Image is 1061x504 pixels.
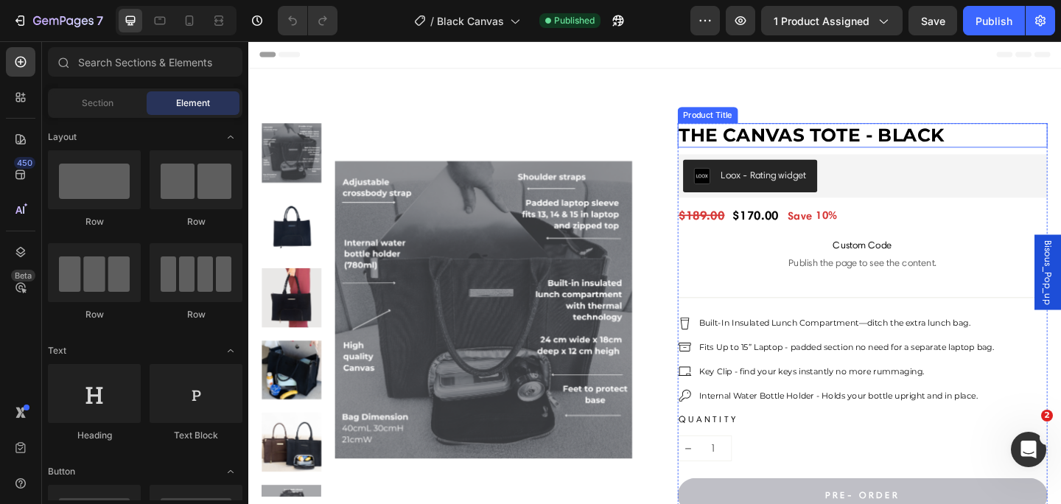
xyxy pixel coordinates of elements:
[219,125,242,149] span: Toggle open
[470,74,530,87] div: Product Title
[908,6,957,35] button: Save
[48,130,77,144] span: Layout
[248,41,1061,504] iframe: Design area
[1011,432,1046,467] iframe: Intercom live chat
[491,327,812,338] span: Fits Up to 15” Laptop - padded section no need for a separate laptop bag.
[6,6,110,35] button: 7
[963,6,1025,35] button: Publish
[584,178,616,202] div: Save
[48,465,75,478] span: Button
[48,344,66,357] span: Text
[491,380,794,391] span: Internal Water Bottle Holder - Holds your bottle upright and in place.
[150,308,242,321] div: Row
[11,270,35,281] div: Beta
[150,215,242,228] div: Row
[616,178,642,200] div: 10%
[976,13,1012,29] div: Publish
[14,157,35,169] div: 450
[774,13,869,29] span: 1 product assigned
[491,301,786,312] span: Built-In Insulated Lunch Compartment—ditch the extra lunch bag.
[921,15,945,27] span: Save
[468,430,490,456] button: decrement
[862,217,877,287] span: Bisous_Pop_up
[82,97,113,110] span: Section
[473,129,619,164] button: Loox - Rating widget
[430,13,434,29] span: /
[278,6,337,35] div: Undo/Redo
[1041,410,1053,421] span: 2
[523,430,545,456] button: increment
[219,460,242,483] span: Toggle open
[628,487,708,501] div: PRE- ORDER
[437,13,504,29] span: Black Canvas
[48,215,141,228] div: Row
[467,89,870,116] h2: The Canvas Tote - Black
[176,97,210,110] span: Element
[525,178,578,202] div: $170.00
[48,47,242,77] input: Search Sections & Elements
[490,430,523,456] input: quantity
[554,14,595,27] span: Published
[467,214,870,231] span: Custom Code
[514,138,607,153] div: Loox - Rating widget
[219,339,242,363] span: Toggle open
[48,308,141,321] div: Row
[97,12,103,29] p: 7
[467,234,870,249] span: Publish the page to see the content.
[48,429,141,442] div: Heading
[467,403,870,421] div: Quantity
[485,138,503,155] img: loox.png
[761,6,903,35] button: 1 product assigned
[491,354,736,365] span: Key Clip - find your keys instantly no more rummaging.
[150,429,242,442] div: Text Block
[467,178,520,202] div: $189.00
